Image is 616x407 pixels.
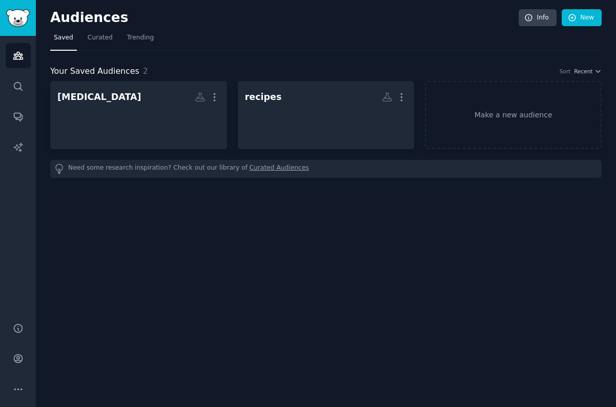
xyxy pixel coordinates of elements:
[560,68,571,75] div: Sort
[574,68,592,75] span: Recent
[245,91,282,104] div: recipes
[124,30,157,51] a: Trending
[84,30,116,51] a: Curated
[6,9,30,27] img: GummySearch logo
[519,9,557,27] a: Info
[88,33,113,43] span: Curated
[250,164,309,174] a: Curated Audiences
[562,9,602,27] a: New
[50,81,227,149] a: [MEDICAL_DATA]
[50,10,519,26] h2: Audiences
[574,68,602,75] button: Recent
[425,81,602,149] a: Make a new audience
[127,33,154,43] span: Trending
[50,30,77,51] a: Saved
[54,33,73,43] span: Saved
[143,66,148,76] span: 2
[57,91,141,104] div: [MEDICAL_DATA]
[50,160,602,178] div: Need some research inspiration? Check out our library of
[50,65,139,78] span: Your Saved Audiences
[238,81,415,149] a: recipes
